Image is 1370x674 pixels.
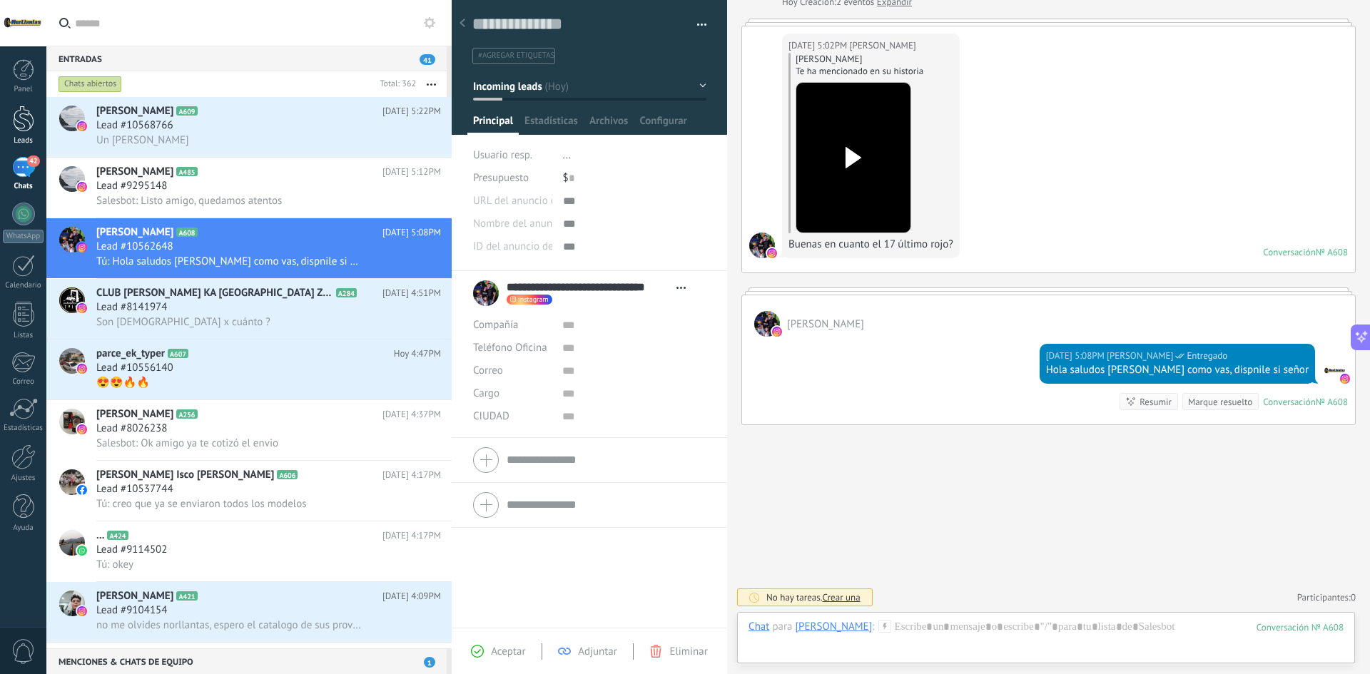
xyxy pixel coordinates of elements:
[473,218,612,229] span: Nombre del anuncio de TikTok
[473,314,552,337] div: Compañía
[639,114,686,135] span: Configurar
[46,400,452,460] a: avataricon[PERSON_NAME]A256[DATE] 4:37PMLead #8026238Salesbot: Ok amigo ya te cotizó el envio
[96,468,274,482] span: [PERSON_NAME] Isco [PERSON_NAME]
[382,286,441,300] span: [DATE] 4:51PM
[563,167,707,190] div: $
[589,114,628,135] span: Archivos
[382,589,441,603] span: [DATE] 4:09PM
[96,225,173,240] span: [PERSON_NAME]
[766,591,861,603] div: No hay tareas.
[59,76,122,93] div: Chats abiertos
[524,114,578,135] span: Estadísticas
[46,521,452,581] a: avataricon...A424[DATE] 4:17PMLead #9114502Tú: okey
[96,407,173,422] span: [PERSON_NAME]
[3,474,44,483] div: Ajustes
[96,589,173,603] span: [PERSON_NAME]
[478,51,554,61] span: #agregar etiquetas
[1263,246,1316,258] div: Conversación
[96,315,270,329] span: Son [DEMOGRAPHIC_DATA] x cuánto ?
[3,230,44,243] div: WhatsApp
[176,591,197,601] span: A421
[1340,374,1350,384] img: instagram.svg
[46,582,452,642] a: avataricon[PERSON_NAME]A421[DATE] 4:09PMLead #9104154no me olvides norllantas, espero el catalogo...
[473,167,552,190] div: Presupuesto
[420,54,435,65] span: 41
[473,388,499,399] span: Cargo
[96,133,189,147] span: Un [PERSON_NAME]
[473,213,552,235] div: Nombre del anuncio de TikTok
[1046,349,1107,363] div: [DATE] 5:08PM
[473,195,594,206] span: URL del anuncio de TikTok
[382,407,441,422] span: [DATE] 4:37PM
[1297,591,1356,603] a: Participantes:0
[96,422,167,436] span: Lead #8026238
[473,341,547,354] span: Teléfono Oficina
[788,39,849,53] div: [DATE] 5:02PM
[473,190,552,213] div: URL del anuncio de TikTok
[872,620,874,634] span: :
[473,235,552,258] div: ID del anuncio de TikTok
[578,645,617,658] span: Adjuntar
[788,238,953,252] div: Buenas en cuanto el 17 último rojo?
[77,121,87,131] img: icon
[77,242,87,252] img: icon
[77,182,87,192] img: icon
[1351,591,1356,603] span: 0
[96,482,173,496] span: Lead #10537744
[3,424,44,433] div: Estadísticas
[96,347,165,361] span: parce_ek_typer
[424,657,435,668] span: 1
[77,303,87,313] img: icon
[96,603,167,618] span: Lead #9104154
[473,144,552,167] div: Usuario resp.
[787,317,864,331] span: Jhon Antony Villalobos Rodriguez
[772,327,782,337] img: instagram.svg
[754,311,780,337] span: Jhon Antony Villalobos Rodriguez
[96,618,362,632] span: no me olvides norllantas, espero el catalogo de sus proveedores 🥺🥺
[473,405,552,428] div: CIUDAD
[1263,396,1316,408] div: Conversación
[96,194,282,208] span: Salesbot: Listo amigo, quedamos atentos
[473,411,509,422] span: CIUDAD
[767,248,777,258] img: instagram.svg
[1322,358,1348,384] span: leonardo guzman
[96,529,104,543] span: ...
[1316,396,1348,408] div: № A608
[46,158,452,218] a: avataricon[PERSON_NAME]A485[DATE] 5:12PMLead #9295148Salesbot: Listo amigo, quedamos atentos
[107,531,128,540] span: A424
[46,339,452,399] a: avatariconparce_ek_typerA607Hoy 4:47PMLead #10556140😍😍🔥🔥
[772,620,792,634] span: para
[1188,395,1252,409] div: Marque resuelto
[77,606,87,616] img: icon
[394,347,441,361] span: Hoy 4:47PM
[176,106,197,116] span: A609
[96,286,333,300] span: CLUB [PERSON_NAME] KA [GEOGRAPHIC_DATA] ZULIA
[96,361,173,375] span: Lead #10556140
[1140,395,1172,409] div: Resumir
[1107,349,1173,363] span: leonardo guzman (Oficina de Venta)
[336,288,357,297] span: A284
[382,468,441,482] span: [DATE] 4:17PM
[822,591,860,603] span: Crear una
[563,148,572,162] span: ...
[473,171,529,185] span: Presupuesto
[1316,246,1348,258] div: № A608
[382,225,441,240] span: [DATE] 5:08PM
[176,228,197,237] span: A608
[382,165,441,179] span: [DATE] 5:12PM
[96,436,278,450] span: Salesbot: Ok amigo ya te cotizó el envio
[96,165,173,179] span: [PERSON_NAME]
[96,497,306,511] span: Tú: creo que ya se enviaron todos los modelos
[96,255,362,268] span: Tú: Hola saludos [PERSON_NAME] como vas, dispnile si señor
[277,470,298,479] span: A606
[382,104,441,118] span: [DATE] 5:22PM
[96,118,173,133] span: Lead #10568766
[46,648,447,674] div: Menciones & Chats de equipo
[473,364,503,377] span: Correo
[491,645,525,658] span: Aceptar
[27,155,39,167] span: 42
[46,461,452,521] a: avataricon[PERSON_NAME] Isco [PERSON_NAME]A606[DATE] 4:17PMLead #10537744Tú: creo que ya se envia...
[1187,349,1227,363] span: Entregado
[473,359,503,382] button: Correo
[849,39,915,53] span: Jhon Antony Villalobos Rodriguez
